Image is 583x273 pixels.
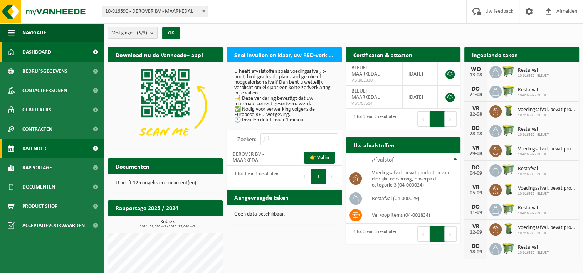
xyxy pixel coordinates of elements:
[518,166,549,172] span: Restafval
[112,219,223,229] h3: Kubiek
[518,244,549,251] span: Restafval
[430,111,445,127] button: 1
[162,27,180,39] button: OK
[234,212,334,217] p: Geen data beschikbaar.
[502,242,515,255] img: WB-0660-HPE-GN-50
[349,111,397,128] div: 1 tot 2 van 2 resultaten
[468,125,484,131] div: DO
[468,204,484,210] div: DO
[349,226,397,243] div: 1 tot 3 van 3 resultaten
[366,167,460,190] td: voedingsafval, bevat producten van dierlijke oorsprong, onverpakt, categorie 3 (04-000024)
[227,149,297,166] td: DEROVER BV - MAARKEDAL
[518,67,549,74] span: Restafval
[468,131,484,137] div: 28-08
[230,168,278,185] div: 1 tot 1 van 1 resultaten
[464,47,526,62] h2: Ingeplande taken
[417,226,430,242] button: Previous
[108,27,158,39] button: Vestigingen(3/3)
[518,126,549,133] span: Restafval
[116,180,215,186] p: U heeft 125 ongelezen document(en).
[518,231,575,236] span: 10-916589 - BLEUET
[22,62,67,81] span: Bedrijfsgegevens
[112,225,223,229] span: 2024: 31,680 m3 - 2025: 25,040 m3
[468,230,484,235] div: 12-09
[311,169,326,184] button: 1
[227,190,296,205] h2: Aangevraagde taken
[108,200,186,215] h2: Rapportage 2025 / 2024
[351,101,397,107] span: VLA707534
[502,183,515,196] img: WB-0140-HPE-GN-50
[518,107,575,113] span: Voedingsafval, bevat producten van dierlijke oorsprong, onverpakt, categorie 3
[304,152,335,164] a: 👉 Vul in
[468,66,484,72] div: WO
[502,104,515,117] img: WB-0140-HPE-GN-50
[518,74,549,78] span: 10-916589 - BLEUET
[468,249,484,255] div: 18-09
[518,211,549,216] span: 10-916589 - BLEUET
[445,226,457,242] button: Next
[468,72,484,78] div: 13-08
[22,216,85,235] span: Acceptatievoorwaarden
[108,158,157,174] h2: Documenten
[403,62,438,86] td: [DATE]
[468,151,484,157] div: 29-08
[518,146,575,152] span: Voedingsafval, bevat producten van dierlijke oorsprong, onverpakt, categorie 3
[102,6,208,17] span: 10-916590 - DEROVER BV - MAARKEDAL
[22,42,51,62] span: Dashboard
[502,202,515,216] img: WB-0660-HPE-GN-50
[468,224,484,230] div: VR
[468,243,484,249] div: DO
[372,157,394,163] span: Afvalstof
[22,158,52,177] span: Rapportage
[108,62,223,149] img: Download de VHEPlus App
[22,197,57,216] span: Product Shop
[346,47,420,62] h2: Certificaten & attesten
[468,171,484,176] div: 04-09
[502,163,515,176] img: WB-0660-HPE-GN-50
[468,86,484,92] div: DO
[518,251,549,255] span: 10-916589 - BLEUET
[468,165,484,171] div: DO
[366,190,460,207] td: restafval (04-000029)
[502,124,515,137] img: WB-0660-HPE-GN-50
[165,215,222,231] a: Bekijk rapportage
[502,222,515,235] img: WB-0140-HPE-GN-50
[518,93,549,98] span: 10-916589 - BLEUET
[518,205,549,211] span: Restafval
[468,145,484,151] div: VR
[22,81,67,100] span: Contactpersonen
[137,30,147,35] count: (3/3)
[346,137,402,152] h2: Uw afvalstoffen
[518,172,549,177] span: 10-916589 - BLEUET
[417,111,430,127] button: Previous
[468,92,484,98] div: 21-08
[108,47,211,62] h2: Download nu de Vanheede+ app!
[299,169,311,184] button: Previous
[518,152,575,157] span: 10-916589 - BLEUET
[518,225,575,231] span: Voedingsafval, bevat producten van dierlijke oorsprong, onverpakt, categorie 3
[234,69,334,123] p: U heeft afvalstoffen zoals voedingsafval, b-hout, biologisch slib, plantaardige olie of hoogcalor...
[518,113,575,118] span: 10-916589 - BLEUET
[502,84,515,98] img: WB-0660-HPE-GN-50
[227,47,341,62] h2: Snel invullen en klaar, uw RED-verklaring voor 2025
[445,111,457,127] button: Next
[430,226,445,242] button: 1
[22,100,51,120] span: Gebruikers
[22,177,55,197] span: Documenten
[468,190,484,196] div: 05-09
[22,139,46,158] span: Kalender
[237,136,257,143] label: Zoeken:
[502,143,515,157] img: WB-0140-HPE-GN-50
[112,27,147,39] span: Vestigingen
[468,184,484,190] div: VR
[518,87,549,93] span: Restafval
[326,169,338,184] button: Next
[351,88,380,100] span: BLEUET - MAARKEDAL
[403,86,438,109] td: [DATE]
[351,65,380,77] span: BLEUET - MAARKEDAL
[518,133,549,137] span: 10-916589 - BLEUET
[518,192,575,196] span: 10-916589 - BLEUET
[518,185,575,192] span: Voedingsafval, bevat producten van dierlijke oorsprong, onverpakt, categorie 3
[22,120,52,139] span: Contracten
